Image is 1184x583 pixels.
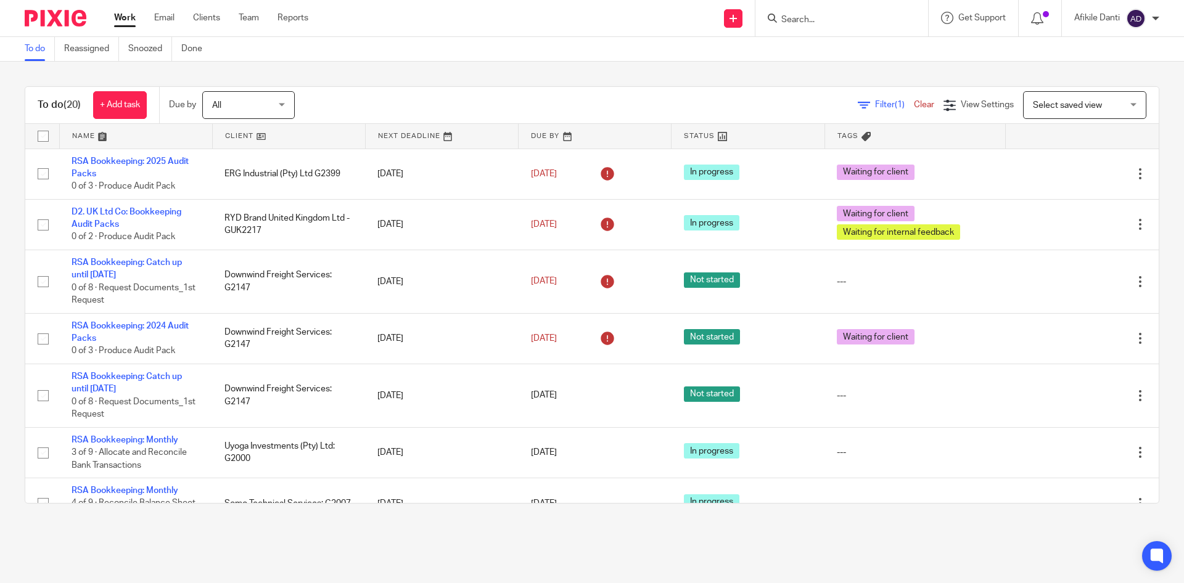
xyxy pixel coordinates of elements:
span: [DATE] [531,277,557,286]
td: [DATE] [365,250,518,313]
a: + Add task [93,91,147,119]
a: RSA Bookkeeping: 2024 Audit Packs [72,322,189,343]
a: RSA Bookkeeping: Monthly [72,436,178,444]
span: 0 of 2 · Produce Audit Pack [72,233,175,242]
span: Not started [684,272,740,288]
a: RSA Bookkeeping: Monthly [72,486,178,495]
span: (20) [64,100,81,110]
span: 0 of 3 · Produce Audit Pack [72,347,175,356]
a: Snoozed [128,37,172,61]
span: In progress [684,494,739,510]
span: 0 of 8 · Request Documents_1st Request [72,397,195,419]
td: Downwind Freight Services: G2147 [212,364,365,427]
span: Not started [684,386,740,402]
td: [DATE] [365,364,518,427]
a: Clear [914,100,934,109]
span: Waiting for internal feedback [837,224,960,240]
img: Pixie [25,10,86,26]
a: D2. UK Ltd Co: Bookkeeping Audit Packs [72,208,181,229]
a: RSA Bookkeeping: 2025 Audit Packs [72,157,189,178]
img: svg%3E [1126,9,1146,28]
td: RYD Brand United Kingdom Ltd - GUK2217 [212,199,365,250]
div: --- [837,446,993,459]
td: Downwind Freight Services: G2147 [212,313,365,364]
h1: To do [38,99,81,112]
a: Reassigned [64,37,119,61]
a: RSA Bookkeeping: Catch up until [DATE] [72,258,182,279]
p: Due by [169,99,196,111]
span: 0 of 8 · Request Documents_1st Request [72,283,195,305]
div: --- [837,497,993,510]
span: [DATE] [531,499,557,508]
td: Uyoga Investments (Pty) Ltd: G2000 [212,427,365,478]
span: All [212,101,221,110]
a: Work [114,12,136,24]
td: [DATE] [365,313,518,364]
span: 0 of 3 · Produce Audit Pack [72,182,175,190]
td: [DATE] [365,149,518,199]
span: Select saved view [1033,101,1102,110]
span: [DATE] [531,169,557,178]
span: [DATE] [531,448,557,457]
td: [DATE] [365,199,518,250]
span: 3 of 9 · Allocate and Reconcile Bank Transactions [72,448,187,470]
a: Team [239,12,259,24]
span: In progress [684,443,739,459]
span: Filter [875,100,914,109]
a: Done [181,37,212,61]
a: Email [154,12,175,24]
a: Clients [193,12,220,24]
td: Downwind Freight Services: G2147 [212,250,365,313]
span: [DATE] [531,334,557,343]
td: [DATE] [365,478,518,529]
span: [DATE] [531,391,557,400]
span: Get Support [958,14,1006,22]
td: Somo Technical Services: G2007 [212,478,365,529]
div: --- [837,389,993,402]
span: 4 of 9 · Reconcile Balance Sheet Items on Audit Pack Spreadsheet [72,499,200,521]
span: View Settings [961,100,1014,109]
input: Search [780,15,891,26]
span: (1) [895,100,905,109]
span: Not started [684,329,740,344]
span: Waiting for client [837,329,915,344]
span: [DATE] [531,220,557,229]
p: Afikile Danti [1074,12,1120,24]
span: In progress [684,165,739,180]
span: Tags [837,132,858,139]
span: Waiting for client [837,165,915,180]
div: --- [837,275,993,288]
a: RSA Bookkeeping: Catch up until [DATE] [72,372,182,393]
span: Waiting for client [837,206,915,221]
td: [DATE] [365,427,518,478]
span: In progress [684,215,739,230]
a: To do [25,37,55,61]
td: ERG Industrial (Pty) Ltd G2399 [212,149,365,199]
a: Reports [277,12,308,24]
